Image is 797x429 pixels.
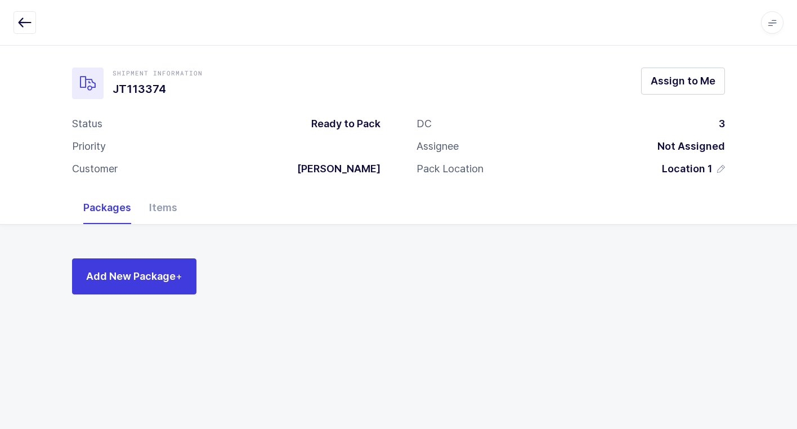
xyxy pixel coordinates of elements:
span: Assign to Me [651,74,715,88]
span: Add New Package [86,269,182,283]
div: Priority [72,140,106,153]
div: Ready to Pack [302,117,380,131]
button: Location 1 [662,162,725,176]
div: Shipment Information [113,69,203,78]
button: Assign to Me [641,68,725,95]
div: Assignee [417,140,459,153]
div: Status [72,117,102,131]
div: Pack Location [417,162,483,176]
div: Items [140,191,186,224]
div: Not Assigned [648,140,725,153]
div: Customer [72,162,118,176]
button: Add New Package+ [72,258,196,294]
span: + [176,270,182,282]
div: DC [417,117,432,131]
div: [PERSON_NAME] [288,162,380,176]
div: Packages [74,191,140,224]
h1: JT113374 [113,80,203,98]
span: Location 1 [662,162,713,176]
span: 3 [719,118,725,129]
